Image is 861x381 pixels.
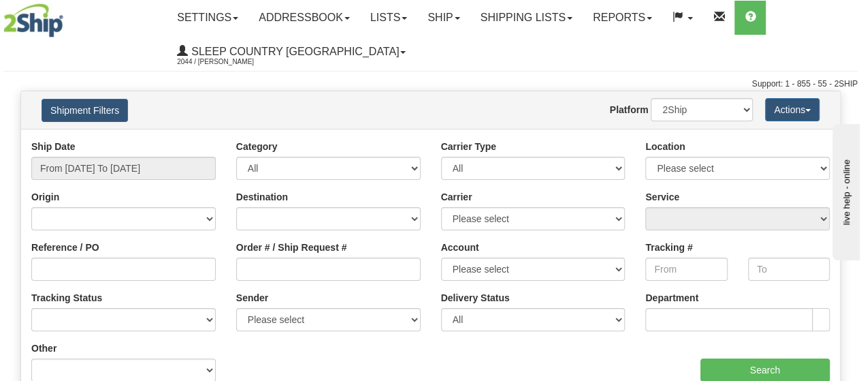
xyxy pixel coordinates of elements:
[167,35,416,69] a: Sleep Country [GEOGRAPHIC_DATA] 2044 / [PERSON_NAME]
[31,241,99,254] label: Reference / PO
[3,78,858,90] div: Support: 1 - 855 - 55 - 2SHIP
[177,55,279,69] span: 2044 / [PERSON_NAME]
[645,291,698,305] label: Department
[31,140,76,153] label: Ship Date
[248,1,360,35] a: Addressbook
[236,140,278,153] label: Category
[441,241,479,254] label: Account
[417,1,470,35] a: Ship
[236,291,268,305] label: Sender
[3,3,63,37] img: logo2044.jpg
[645,258,727,281] input: From
[31,341,56,355] label: Other
[645,190,679,204] label: Service
[441,291,510,305] label: Delivery Status
[748,258,830,281] input: To
[583,1,662,35] a: Reports
[645,140,685,153] label: Location
[236,190,288,204] label: Destination
[610,103,649,117] label: Platform
[42,99,128,122] button: Shipment Filters
[236,241,347,254] label: Order # / Ship Request #
[470,1,583,35] a: Shipping lists
[10,12,126,22] div: live help - online
[188,46,399,57] span: Sleep Country [GEOGRAPHIC_DATA]
[31,291,102,305] label: Tracking Status
[167,1,248,35] a: Settings
[830,121,860,260] iframe: chat widget
[31,190,59,204] label: Origin
[645,241,692,254] label: Tracking #
[441,190,472,204] label: Carrier
[765,98,819,121] button: Actions
[360,1,417,35] a: Lists
[441,140,496,153] label: Carrier Type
